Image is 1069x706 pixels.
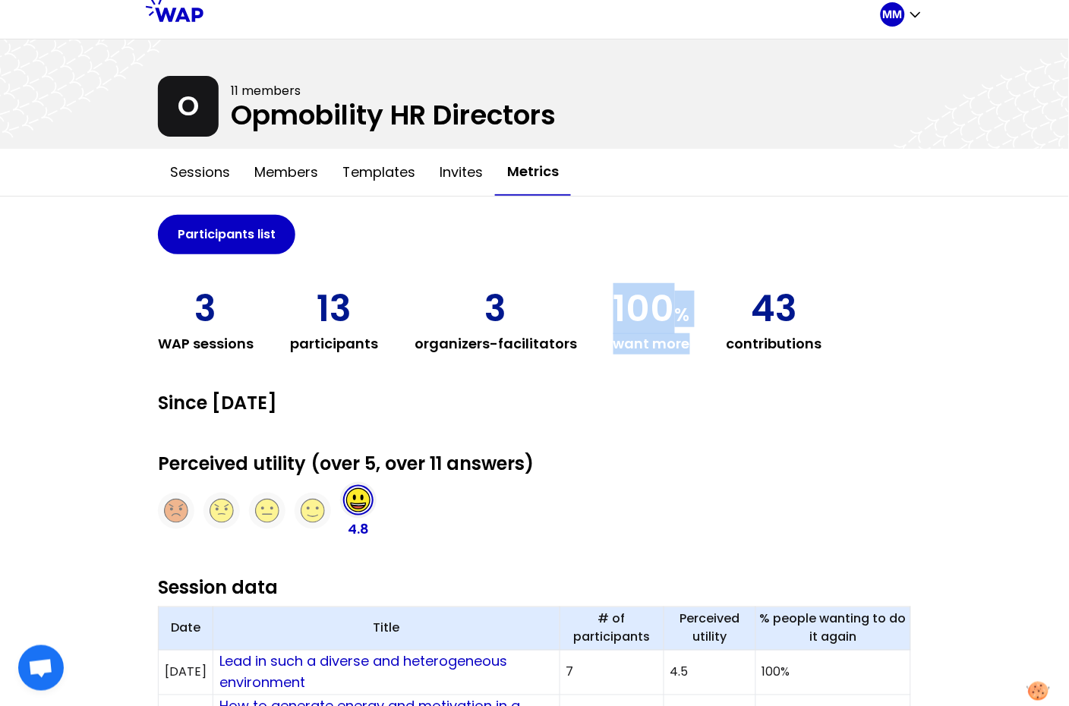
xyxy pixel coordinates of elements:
td: 100% [755,651,910,695]
button: Invites [427,150,495,195]
th: % people wanting to do it again [755,607,910,651]
td: [DATE] [159,651,213,695]
p: MM [883,7,903,22]
td: 4.5 [664,651,755,695]
a: Ouvrir le chat [18,645,64,691]
h2: Session data [158,576,911,600]
h3: want more [613,333,690,355]
span: % [675,302,690,327]
h3: participants [290,333,378,355]
th: Title [213,607,560,651]
p: 3 [485,291,507,327]
th: # of participants [560,607,664,651]
h2: Since [DATE] [158,391,911,415]
p: 4.8 [348,518,369,540]
a: Lead in such a diverse and heterogeneous environment [219,652,511,692]
td: 7 [560,651,664,695]
button: Participants list [158,215,295,254]
button: MM [881,2,923,27]
button: Members [242,150,330,195]
p: 3 [195,291,217,327]
button: Templates [330,150,427,195]
h3: WAP sessions [158,333,254,355]
th: Date [159,607,213,651]
h2: Perceived utility (over 5, over 11 answers) [158,452,911,476]
th: Perceived utility [664,607,755,651]
h3: organizers-facilitators [415,333,577,355]
h3: contributions [727,333,822,355]
p: 13 [317,291,352,327]
button: Metrics [495,149,571,196]
button: Sessions [158,150,242,195]
p: 100 [613,291,690,327]
p: 43 [752,291,798,327]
